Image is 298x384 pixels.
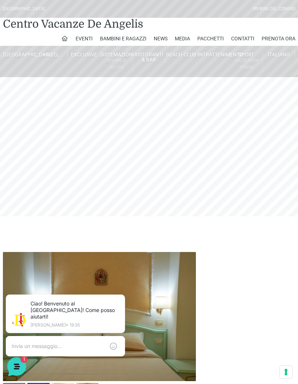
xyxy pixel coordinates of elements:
[112,244,122,250] p: Aiuto
[230,51,263,72] a: SportAll Season Tennis
[280,366,292,378] button: Le tue preferenze relative al consenso per le tecnologie di tracciamento
[35,51,68,58] a: Hotel
[100,31,146,46] a: Bambini e Ragazzi
[263,51,295,58] a: Italiano
[6,32,122,47] p: La nostra missione è rendere la tua esperienza straordinaria!
[76,31,93,46] a: Eventi
[31,79,113,86] p: Ciao! Benvenuto al [GEOGRAPHIC_DATA]! Come posso aiutarti!
[175,31,190,46] a: Media
[73,233,78,238] span: 1
[12,58,62,64] span: Le tue conversazioni
[165,51,198,58] a: Beach Club
[3,17,143,31] a: Centro Vacanze De Angelis
[35,15,124,34] p: Ciao! Benvenuto al [GEOGRAPHIC_DATA]! Come posso aiutarti!
[35,37,124,41] p: [PERSON_NAME] • 19:35
[6,356,28,377] iframe: Customerly Messenger Launcher
[133,51,165,63] a: Ristoranti & Bar
[12,121,57,127] span: Trova una risposta
[16,27,31,41] img: light
[31,70,113,77] span: [PERSON_NAME]
[262,31,295,46] a: Prenota Ora
[51,233,95,250] button: 1Messaggi
[65,58,134,64] a: [DEMOGRAPHIC_DATA] tutto
[6,6,122,29] h2: Ciao da De Angelis Resort 👋
[198,51,230,58] a: Intrattenimento
[231,31,254,46] a: Contatti
[230,57,262,71] small: All Season Tennis
[268,52,290,57] span: Italiano
[126,79,134,86] span: 1
[12,92,134,106] button: Inizia una conversazione
[6,233,51,250] button: Home
[100,51,133,72] a: SistemazioniRooms & Suites
[100,57,132,71] small: Rooms & Suites
[3,51,35,58] a: [GEOGRAPHIC_DATA]
[253,5,295,12] div: Riviera Del Conero
[68,51,100,58] a: Exclusive
[63,244,82,250] p: Messaggi
[117,70,134,76] p: 2 min fa
[77,121,134,127] a: Apri Centro Assistenza
[9,67,137,89] a: [PERSON_NAME]Ciao! Benvenuto al [GEOGRAPHIC_DATA]! Come posso aiutarti!2 min fa1
[47,96,107,102] span: Inizia una conversazione
[197,31,224,46] a: Pacchetti
[16,136,119,144] input: Cerca un articolo...
[3,5,45,12] div: [GEOGRAPHIC_DATA]
[154,31,168,46] a: News
[95,233,140,250] button: Aiuto
[12,71,26,85] img: light
[22,244,34,250] p: Home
